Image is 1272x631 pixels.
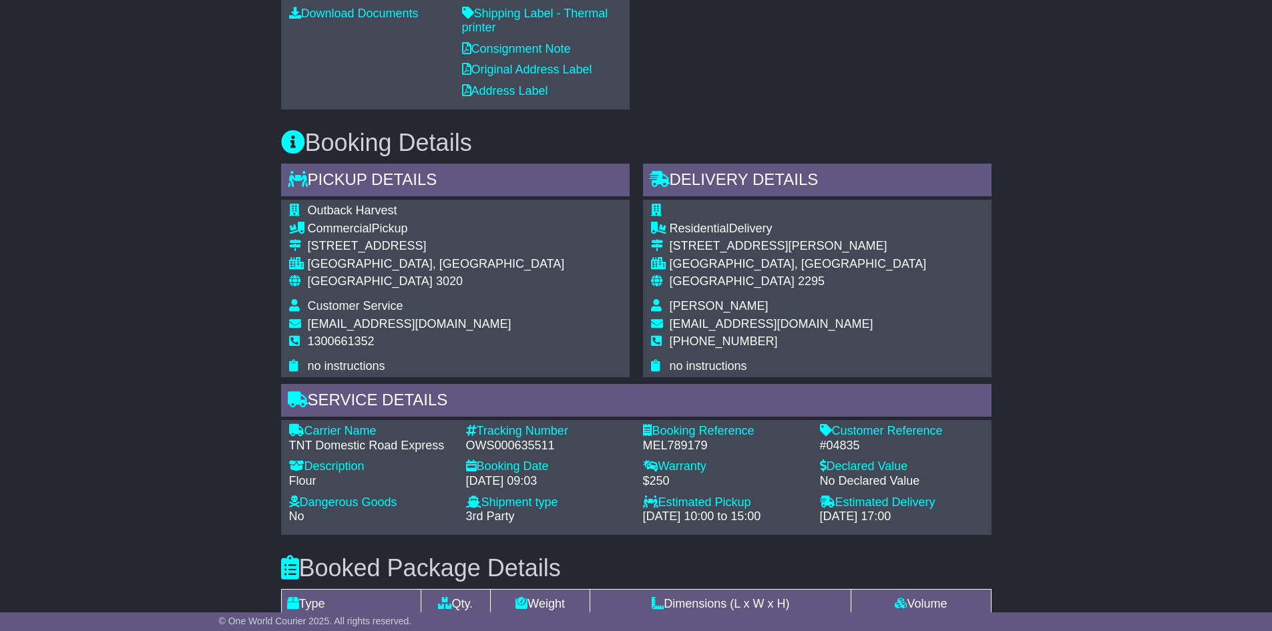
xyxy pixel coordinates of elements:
[281,164,630,200] div: Pickup Details
[643,474,807,489] div: $250
[643,495,807,510] div: Estimated Pickup
[643,459,807,474] div: Warranty
[820,474,984,489] div: No Declared Value
[219,616,412,626] span: © One World Courier 2025. All rights reserved.
[281,384,992,420] div: Service Details
[643,164,992,200] div: Delivery Details
[308,239,565,254] div: [STREET_ADDRESS]
[491,590,590,619] td: Weight
[670,317,873,331] span: [EMAIL_ADDRESS][DOMAIN_NAME]
[289,459,453,474] div: Description
[421,590,491,619] td: Qty.
[820,459,984,474] div: Declared Value
[289,495,453,510] div: Dangerous Goods
[820,439,984,453] div: #04835
[820,495,984,510] div: Estimated Delivery
[281,590,421,619] td: Type
[643,509,807,524] div: [DATE] 10:00 to 15:00
[670,239,927,254] div: [STREET_ADDRESS][PERSON_NAME]
[851,590,991,619] td: Volume
[462,63,592,76] a: Original Address Label
[289,509,304,523] span: No
[670,222,927,236] div: Delivery
[798,274,825,288] span: 2295
[436,274,463,288] span: 3020
[670,359,747,373] span: no instructions
[289,474,453,489] div: Flour
[643,439,807,453] div: MEL789179
[289,424,453,439] div: Carrier Name
[462,84,548,97] a: Address Label
[308,222,372,235] span: Commercial
[462,7,608,35] a: Shipping Label - Thermal printer
[820,509,984,524] div: [DATE] 17:00
[308,359,385,373] span: no instructions
[466,439,630,453] div: OWS000635511
[670,335,778,348] span: [PHONE_NUMBER]
[462,42,571,55] a: Consignment Note
[308,257,565,272] div: [GEOGRAPHIC_DATA], [GEOGRAPHIC_DATA]
[466,495,630,510] div: Shipment type
[308,335,375,348] span: 1300661352
[289,7,419,20] a: Download Documents
[308,317,511,331] span: [EMAIL_ADDRESS][DOMAIN_NAME]
[289,439,453,453] div: TNT Domestic Road Express
[670,257,927,272] div: [GEOGRAPHIC_DATA], [GEOGRAPHIC_DATA]
[281,130,992,156] h3: Booking Details
[820,424,984,439] div: Customer Reference
[308,222,565,236] div: Pickup
[643,424,807,439] div: Booking Reference
[670,274,795,288] span: [GEOGRAPHIC_DATA]
[670,222,729,235] span: Residential
[308,274,433,288] span: [GEOGRAPHIC_DATA]
[466,424,630,439] div: Tracking Number
[466,509,515,523] span: 3rd Party
[308,204,397,217] span: Outback Harvest
[466,459,630,474] div: Booking Date
[281,555,992,582] h3: Booked Package Details
[466,474,630,489] div: [DATE] 09:03
[670,299,769,312] span: [PERSON_NAME]
[590,590,851,619] td: Dimensions (L x W x H)
[308,299,403,312] span: Customer Service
